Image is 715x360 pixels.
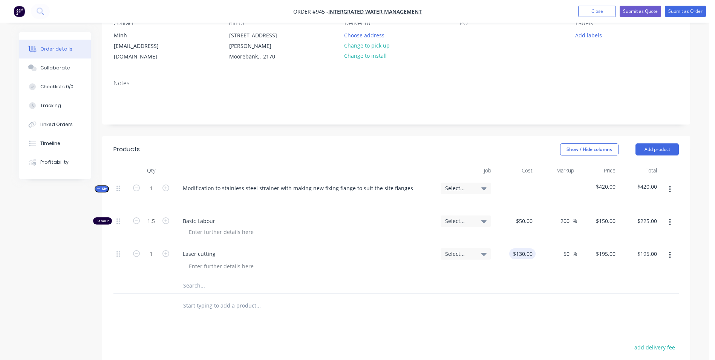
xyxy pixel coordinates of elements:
[635,143,679,155] button: Add product
[340,40,394,51] button: Change to pick up
[19,153,91,172] button: Profitability
[344,20,448,27] div: Deliver to
[340,51,391,61] button: Change to install
[578,6,616,17] button: Close
[19,134,91,153] button: Timeline
[293,8,328,15] span: Order #945 -
[571,30,606,40] button: Add labels
[494,163,536,178] div: Cost
[577,163,619,178] div: Price
[19,96,91,115] button: Tracking
[97,186,107,192] span: Kit
[129,163,174,178] div: Qty
[40,46,72,52] div: Order details
[93,217,112,225] div: Labour
[573,249,577,258] span: %
[114,30,176,41] div: Minh
[183,298,334,313] input: Start typing to add a product...
[536,163,577,178] div: Markup
[40,65,70,71] div: Collaborate
[40,140,60,147] div: Timeline
[328,8,422,15] a: Intergrated Water Management
[40,102,61,109] div: Tracking
[573,217,577,225] span: %
[665,6,706,17] button: Submit as Order
[114,41,176,62] div: [EMAIL_ADDRESS][DOMAIN_NAME]
[622,183,657,191] span: $420.00
[560,143,619,155] button: Show / Hide columns
[95,185,109,192] button: Kit
[438,163,494,178] div: Job
[19,77,91,96] button: Checklists 0/0
[19,58,91,77] button: Collaborate
[19,115,91,134] button: Linked Orders
[223,30,298,62] div: [STREET_ADDRESS][PERSON_NAME]Moorebank, , 2170
[19,40,91,58] button: Order details
[229,30,292,51] div: [STREET_ADDRESS][PERSON_NAME]
[340,30,389,40] button: Choose address
[229,20,332,27] div: Bill to
[107,30,183,62] div: Minh[EMAIL_ADDRESS][DOMAIN_NAME]
[630,342,679,352] button: add delivery fee
[113,145,140,154] div: Products
[580,183,615,191] span: $420.00
[576,20,679,27] div: Labels
[445,217,474,225] span: Select...
[177,183,419,194] div: Modification to stainless steel strainer with making new fixing flange to suit the site flanges
[177,248,222,259] div: Laser cutting
[445,184,474,192] span: Select...
[183,217,435,225] span: Basic Labour
[619,163,660,178] div: Total
[229,51,292,62] div: Moorebank, , 2170
[620,6,661,17] button: Submit as Quote
[40,159,69,166] div: Profitability
[40,83,73,90] div: Checklists 0/0
[445,250,474,258] span: Select...
[460,20,563,27] div: PO
[113,80,679,87] div: Notes
[113,20,217,27] div: Contact
[40,121,73,128] div: Linked Orders
[183,278,334,293] input: Search...
[14,6,25,17] img: Factory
